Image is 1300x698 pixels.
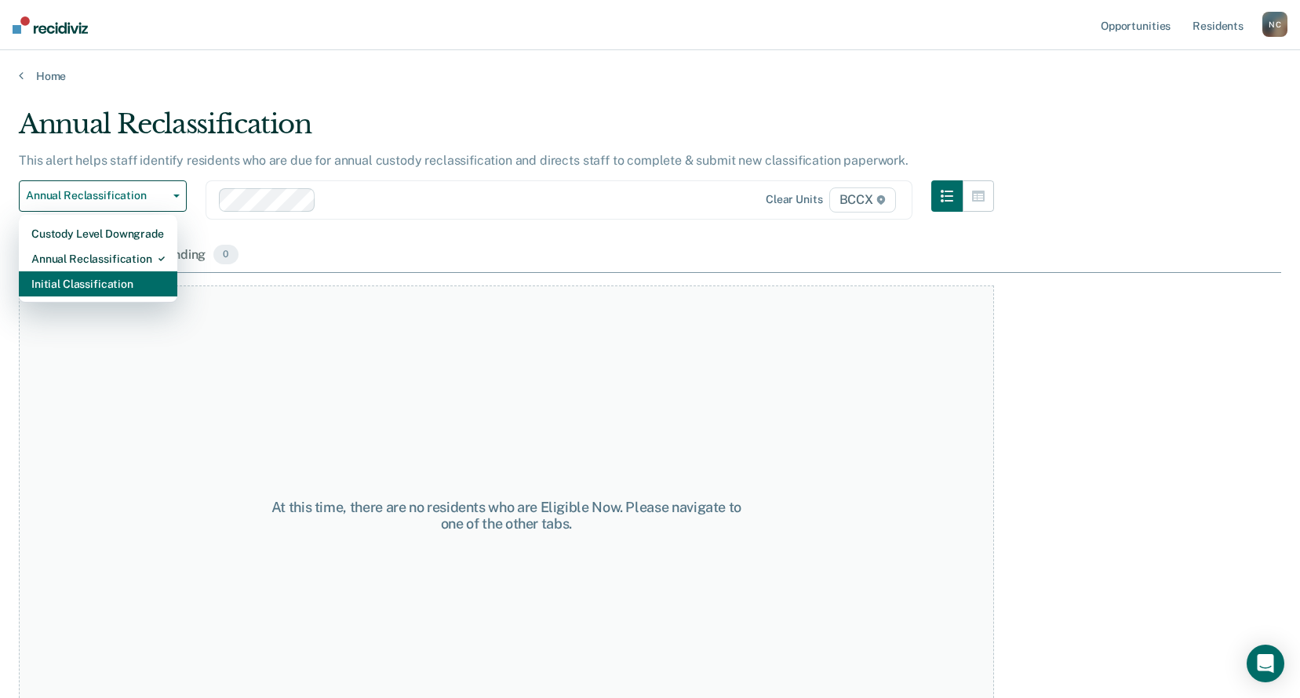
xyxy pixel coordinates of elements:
div: Open Intercom Messenger [1247,645,1284,682]
div: At this time, there are no residents who are Eligible Now. Please navigate to one of the other tabs. [263,499,749,533]
span: BCCX [829,187,896,213]
p: This alert helps staff identify residents who are due for annual custody reclassification and dir... [19,153,909,168]
span: Annual Reclassification [26,189,167,202]
div: Annual Reclassification [31,246,165,271]
div: Custody Level Downgrade [31,221,165,246]
div: Clear units [766,193,823,206]
button: Annual Reclassification [19,180,187,212]
div: N C [1262,12,1287,37]
div: Pending0 [155,238,241,273]
div: Annual Reclassification [19,108,994,153]
img: Recidiviz [13,16,88,34]
button: NC [1262,12,1287,37]
a: Home [19,69,1281,83]
div: Initial Classification [31,271,165,296]
span: 0 [213,245,238,265]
